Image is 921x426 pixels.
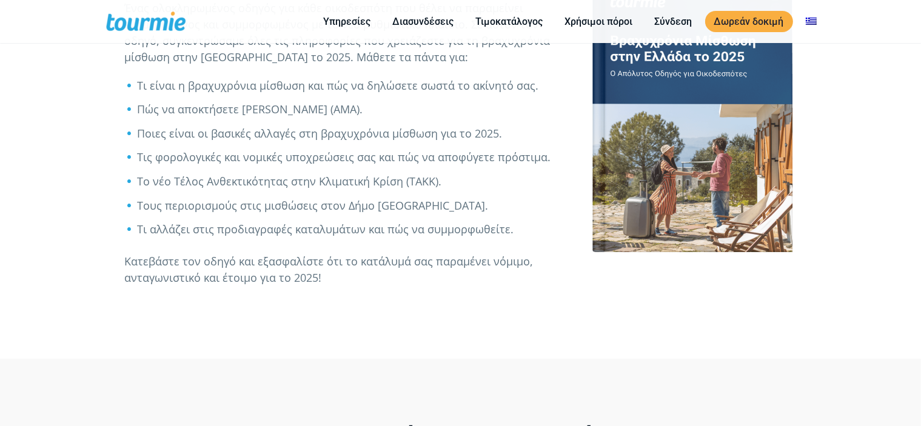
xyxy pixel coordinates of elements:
a: Σύνδεση [646,14,702,29]
a: Τιμοκατάλογος [467,14,552,29]
li: Τις φορολογικές και νομικές υποχρεώσεις σας και πώς να αποφύγετε πρόστιμα. [138,149,564,165]
li: Ποιες είναι οι βασικές αλλαγές στη βραχυχρόνια μίσθωση για το 2025. [138,125,564,142]
p: Κατεβάστε τον οδηγό και εξασφαλίστε ότι το κατάλυμά σας παραμένει νόμιμο, ανταγωνιστικό και έτοιμ... [125,253,564,286]
a: Διασυνδέσεις [384,14,463,29]
a: Υπηρεσίες [315,14,380,29]
span: Τηλέφωνο [264,48,314,62]
li: Τι είναι η βραχυχρόνια μίσθωση και πώς να δηλώσετε σωστά το ακίνητό σας. [138,78,564,94]
li: Τους περιορισμούς στις μισθώσεις στον Δήμο [GEOGRAPHIC_DATA]. [138,198,564,214]
a: Δωρεάν δοκιμή [705,11,793,32]
a: Χρήσιμοι πόροι [556,14,642,29]
li: Το νέο Τέλος Ανθεκτικότητας στην Κλιματική Κρίση (ΤΑΚΚ). [138,173,564,190]
span: Αριθμός καταλυμάτων [264,98,374,112]
li: Πώς να αποκτήσετε [PERSON_NAME] (ΑΜΑ). [138,101,564,118]
li: Τι αλλάζει στις προδιαγραφές καταλυμάτων και πώς να συμμορφωθείτε. [138,221,564,238]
